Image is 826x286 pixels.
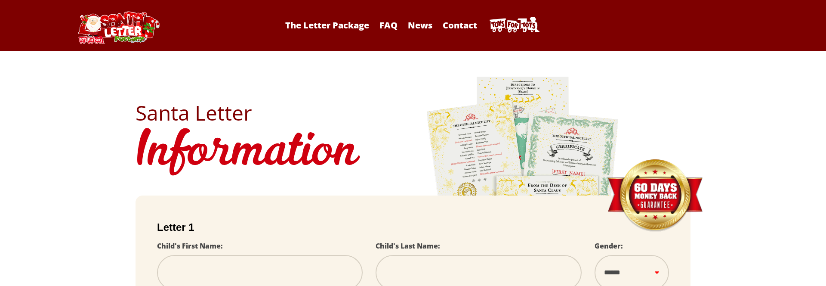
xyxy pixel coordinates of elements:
a: Contact [438,19,481,31]
h2: Letter 1 [157,221,669,233]
h1: Information [136,123,690,183]
label: Child's Last Name: [376,241,440,251]
img: Santa Letter Logo [75,11,161,44]
a: The Letter Package [281,19,373,31]
img: Money Back Guarantee [607,159,703,233]
a: News [404,19,437,31]
label: Child's First Name: [157,241,223,251]
h2: Santa Letter [136,103,690,123]
a: FAQ [375,19,402,31]
label: Gender: [595,241,623,251]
